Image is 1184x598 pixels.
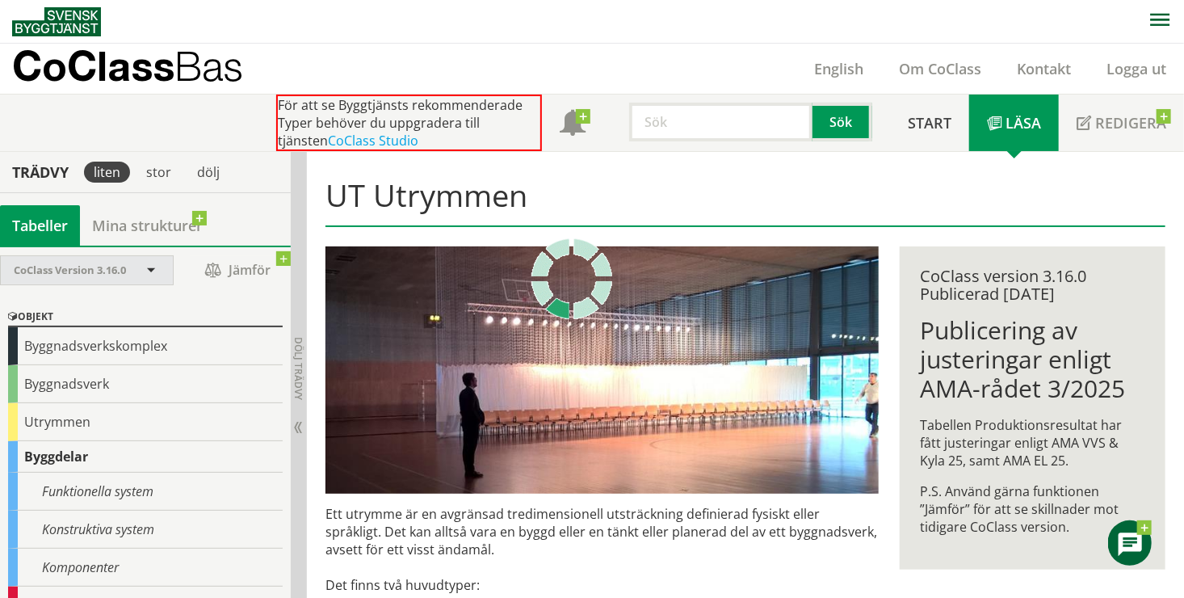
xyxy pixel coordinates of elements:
div: Komponenter [8,549,283,587]
a: Start [890,95,969,151]
div: stor [136,162,181,183]
a: Kontakt [999,59,1089,78]
span: Redigera [1095,113,1166,133]
a: Mina strukturer [80,205,215,246]
span: CoClass Version 3.16.0 [14,263,126,277]
input: Sök [629,103,812,141]
span: Start [908,113,951,133]
span: Dölj trädvy [292,337,305,400]
p: CoClass [12,57,243,75]
h1: Publicering av justeringar enligt AMA-rådet 3/2025 [921,316,1144,403]
div: Funktionella system [8,473,283,511]
a: CoClassBas [12,44,278,94]
span: Jämför [190,256,287,284]
div: Konstruktiva system [8,511,283,549]
div: Trädvy [3,163,78,181]
span: Läsa [1006,113,1041,133]
p: Tabellen Produktionsresultat har fått justeringar enligt AMA VVS & Kyla 25, samt AMA EL 25. [921,416,1144,470]
h1: UT Utrymmen [325,177,1165,227]
a: CoClass Studio [328,132,418,149]
div: liten [84,162,130,183]
img: Svensk Byggtjänst [12,7,101,36]
div: Byggdelar [8,441,283,473]
span: Notifikationer [560,112,586,137]
a: English [796,59,881,78]
img: utrymme.jpg [325,246,879,494]
div: CoClass version 3.16.0 Publicerad [DATE] [921,267,1144,303]
a: Om CoClass [881,59,999,78]
button: Sök [812,103,872,141]
p: P.S. Använd gärna funktionen ”Jämför” för att se skillnader mot tidigare CoClass version. [921,482,1144,536]
a: Läsa [969,95,1059,151]
img: Laddar [531,238,612,319]
a: Redigera [1059,95,1184,151]
div: Byggnadsverkskomplex [8,327,283,365]
div: Byggnadsverk [8,365,283,403]
span: Bas [174,42,243,90]
div: Utrymmen [8,403,283,441]
a: Logga ut [1089,59,1184,78]
div: För att se Byggtjänsts rekommenderade Typer behöver du uppgradera till tjänsten [276,95,542,151]
div: Objekt [8,308,283,327]
div: dölj [187,162,229,183]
